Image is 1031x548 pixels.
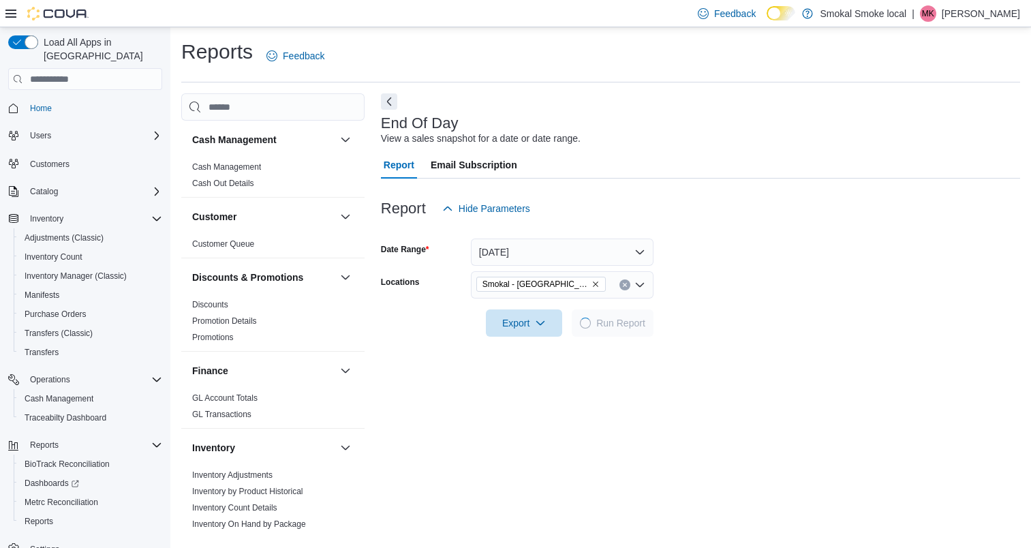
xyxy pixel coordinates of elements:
[486,309,562,337] button: Export
[3,182,168,201] button: Catalog
[25,437,64,453] button: Reports
[192,441,335,455] button: Inventory
[337,132,354,148] button: Cash Management
[25,271,127,281] span: Inventory Manager (Classic)
[572,309,653,337] button: LoadingRun Report
[19,249,88,265] a: Inventory Count
[19,306,92,322] a: Purchase Orders
[181,159,365,197] div: Cash Management
[494,309,554,337] span: Export
[25,459,110,470] span: BioTrack Reconciliation
[283,49,324,63] span: Feedback
[192,239,254,249] a: Customer Queue
[381,115,459,132] h3: End Of Day
[19,391,162,407] span: Cash Management
[459,202,530,215] span: Hide Parameters
[181,390,365,428] div: Finance
[920,5,936,22] div: Mike Kennedy
[337,363,354,379] button: Finance
[192,410,251,419] a: GL Transactions
[14,389,168,408] button: Cash Management
[19,325,162,341] span: Transfers (Classic)
[714,7,756,20] span: Feedback
[30,130,51,141] span: Users
[619,279,630,290] button: Clear input
[14,493,168,512] button: Metrc Reconciliation
[192,210,236,224] h3: Customer
[3,370,168,389] button: Operations
[192,470,273,480] a: Inventory Adjustments
[192,333,234,342] a: Promotions
[192,519,306,529] a: Inventory On Hand by Package
[192,316,257,326] span: Promotion Details
[30,103,52,114] span: Home
[3,126,168,145] button: Users
[192,502,277,513] span: Inventory Count Details
[25,478,79,489] span: Dashboards
[3,436,168,455] button: Reports
[25,347,59,358] span: Transfers
[25,437,162,453] span: Reports
[25,412,106,423] span: Traceabilty Dashboard
[192,162,261,172] span: Cash Management
[192,179,254,188] a: Cash Out Details
[14,267,168,286] button: Inventory Manager (Classic)
[30,186,58,197] span: Catalog
[381,132,581,146] div: View a sales snapshot for a date or date range.
[192,271,303,284] h3: Discounts & Promotions
[192,133,277,147] h3: Cash Management
[192,332,234,343] span: Promotions
[14,324,168,343] button: Transfers (Classic)
[25,328,93,339] span: Transfers (Classic)
[767,6,795,20] input: Dark Mode
[14,305,168,324] button: Purchase Orders
[19,456,115,472] a: BioTrack Reconciliation
[19,287,65,303] a: Manifests
[181,38,253,65] h1: Reports
[192,409,251,420] span: GL Transactions
[25,211,69,227] button: Inventory
[27,7,89,20] img: Cova
[38,35,162,63] span: Load All Apps in [GEOGRAPHIC_DATA]
[476,277,606,292] span: Smokal - Socorro
[192,299,228,310] span: Discounts
[19,456,162,472] span: BioTrack Reconciliation
[14,228,168,247] button: Adjustments (Classic)
[14,286,168,305] button: Manifests
[25,127,57,144] button: Users
[820,5,906,22] p: Smokal Smoke local
[192,178,254,189] span: Cash Out Details
[19,230,162,246] span: Adjustments (Classic)
[25,290,59,301] span: Manifests
[25,155,162,172] span: Customers
[19,249,162,265] span: Inventory Count
[381,200,426,217] h3: Report
[384,151,414,179] span: Report
[181,296,365,351] div: Discounts & Promotions
[579,317,592,330] span: Loading
[192,210,335,224] button: Customer
[337,209,354,225] button: Customer
[19,475,84,491] a: Dashboards
[471,239,653,266] button: [DATE]
[19,306,162,322] span: Purchase Orders
[192,271,335,284] button: Discounts & Promotions
[3,98,168,118] button: Home
[25,371,76,388] button: Operations
[14,474,168,493] a: Dashboards
[437,195,536,222] button: Hide Parameters
[25,393,93,404] span: Cash Management
[19,268,132,284] a: Inventory Manager (Classic)
[192,441,235,455] h3: Inventory
[381,93,397,110] button: Next
[19,344,64,361] a: Transfers
[19,391,99,407] a: Cash Management
[19,325,98,341] a: Transfers (Classic)
[181,236,365,258] div: Customer
[192,393,258,404] span: GL Account Totals
[381,244,429,255] label: Date Range
[14,408,168,427] button: Traceabilty Dashboard
[19,513,162,530] span: Reports
[25,497,98,508] span: Metrc Reconciliation
[25,516,53,527] span: Reports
